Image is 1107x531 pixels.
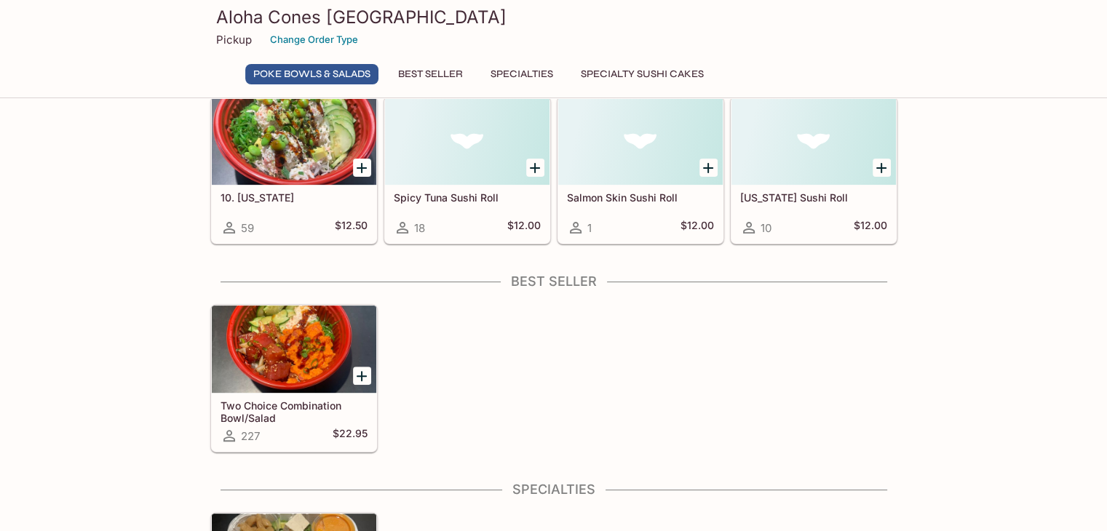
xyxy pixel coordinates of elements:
[761,221,771,235] span: 10
[263,28,365,51] button: Change Order Type
[353,159,371,177] button: Add 10. California
[211,305,377,452] a: Two Choice Combination Bowl/Salad227$22.95
[221,191,368,204] h5: 10. [US_STATE]
[699,159,718,177] button: Add Salmon Skin Sushi Roll
[740,191,887,204] h5: [US_STATE] Sushi Roll
[212,97,376,185] div: 10. California
[587,221,592,235] span: 1
[385,97,549,185] div: Spicy Tuna Sushi Roll
[526,159,544,177] button: Add Spicy Tuna Sushi Roll
[210,274,897,290] h4: Best Seller
[335,219,368,236] h5: $12.50
[567,191,714,204] h5: Salmon Skin Sushi Roll
[221,399,368,423] h5: Two Choice Combination Bowl/Salad
[873,159,891,177] button: Add California Sushi Roll
[558,97,723,185] div: Salmon Skin Sushi Roll
[384,97,550,244] a: Spicy Tuna Sushi Roll18$12.00
[731,97,897,244] a: [US_STATE] Sushi Roll10$12.00
[483,64,561,84] button: Specialties
[394,191,541,204] h5: Spicy Tuna Sushi Roll
[241,221,254,235] span: 59
[414,221,425,235] span: 18
[211,97,377,244] a: 10. [US_STATE]59$12.50
[241,429,260,443] span: 227
[731,97,896,185] div: California Sushi Roll
[507,219,541,236] h5: $12.00
[245,64,378,84] button: Poke Bowls & Salads
[390,64,471,84] button: Best Seller
[216,33,252,47] p: Pickup
[216,6,892,28] h3: Aloha Cones [GEOGRAPHIC_DATA]
[854,219,887,236] h5: $12.00
[353,367,371,385] button: Add Two Choice Combination Bowl/Salad
[210,482,897,498] h4: Specialties
[558,97,723,244] a: Salmon Skin Sushi Roll1$12.00
[681,219,714,236] h5: $12.00
[212,306,376,393] div: Two Choice Combination Bowl/Salad
[333,427,368,444] h5: $22.95
[573,64,712,84] button: Specialty Sushi Cakes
